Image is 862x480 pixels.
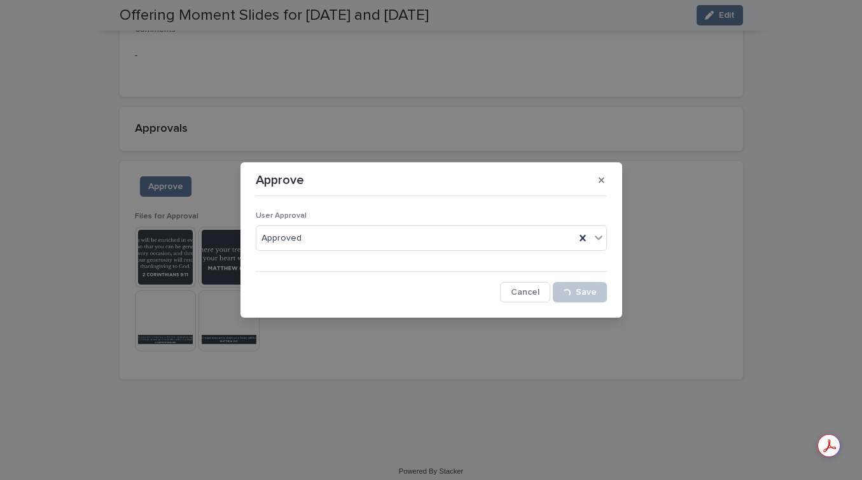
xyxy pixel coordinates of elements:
span: User Approval [256,212,307,220]
button: Save [553,282,607,302]
p: Approve [256,173,304,188]
span: Approved [261,232,302,245]
span: Save [576,288,597,297]
span: Cancel [511,288,539,297]
button: Cancel [500,282,550,302]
